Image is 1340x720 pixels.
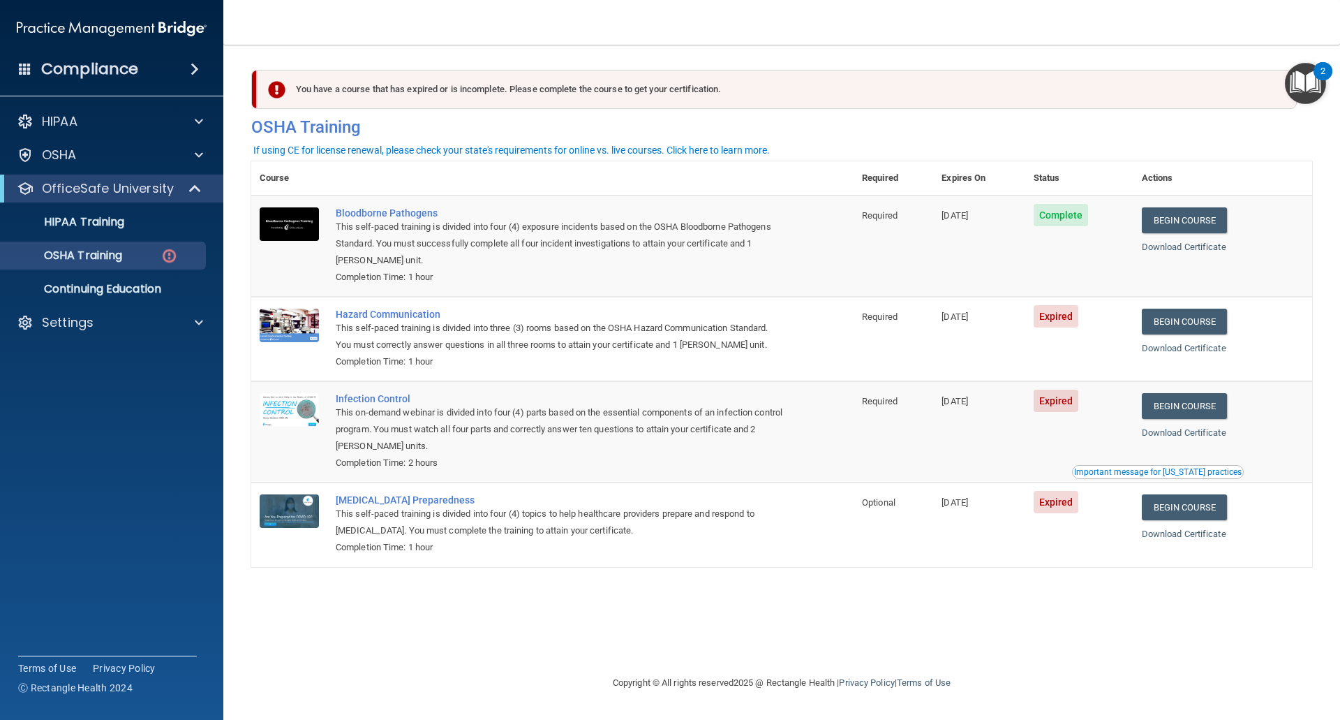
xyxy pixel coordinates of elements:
[17,113,203,130] a: HIPAA
[1034,305,1079,328] span: Expired
[862,396,898,406] span: Required
[41,59,138,79] h4: Compliance
[336,494,784,506] a: [MEDICAL_DATA] Preparedness
[1025,161,1133,196] th: Status
[93,661,156,675] a: Privacy Policy
[336,219,784,269] div: This self-paced training is divided into four (4) exposure incidents based on the OSHA Bloodborne...
[941,497,968,508] span: [DATE]
[253,145,770,155] div: If using CE for license renewal, please check your state's requirements for online vs. live cours...
[17,180,202,197] a: OfficeSafe University
[18,661,76,675] a: Terms of Use
[1142,529,1226,539] a: Download Certificate
[17,15,207,43] img: PMB logo
[18,681,133,695] span: Ⓒ Rectangle Health 2024
[9,215,124,229] p: HIPAA Training
[862,210,898,221] span: Required
[1072,465,1244,479] button: Read this if you are a dental practitioner in the state of CA
[17,314,203,331] a: Settings
[336,539,784,556] div: Completion Time: 1 hour
[336,207,784,219] a: Bloodborne Pathogens
[941,396,968,406] span: [DATE]
[251,161,327,196] th: Course
[862,311,898,322] span: Required
[933,161,1025,196] th: Expires On
[941,311,968,322] span: [DATE]
[1142,309,1227,335] a: Begin Course
[17,147,203,163] a: OSHA
[161,247,178,265] img: danger-circle.6113f641.png
[42,314,94,331] p: Settings
[251,143,772,157] button: If using CE for license renewal, please check your state's requirements for online vs. live cours...
[336,393,784,404] a: Infection Control
[1034,204,1089,226] span: Complete
[268,81,285,98] img: exclamation-circle-solid-danger.72ef9ffc.png
[1142,343,1226,353] a: Download Certificate
[854,161,933,196] th: Required
[42,113,77,130] p: HIPAA
[1034,491,1079,513] span: Expired
[1285,63,1326,104] button: Open Resource Center, 2 new notifications
[1142,427,1226,438] a: Download Certificate
[257,70,1297,109] div: You have a course that has expired or is incomplete. Please complete the course to get your certi...
[251,117,1312,137] h4: OSHA Training
[336,269,784,286] div: Completion Time: 1 hour
[862,497,895,508] span: Optional
[336,353,784,370] div: Completion Time: 1 hour
[1320,71,1325,89] div: 2
[9,282,200,296] p: Continuing Education
[9,249,122,263] p: OSHA Training
[1074,468,1242,476] div: Important message for [US_STATE] practices
[1142,242,1226,252] a: Download Certificate
[336,320,784,353] div: This self-paced training is divided into three (3) rooms based on the OSHA Hazard Communication S...
[336,309,784,320] a: Hazard Communication
[527,661,1036,705] div: Copyright © All rights reserved 2025 @ Rectangle Health | |
[1034,390,1079,412] span: Expired
[941,210,968,221] span: [DATE]
[336,455,784,471] div: Completion Time: 2 hours
[42,147,77,163] p: OSHA
[1142,207,1227,233] a: Begin Course
[839,677,894,688] a: Privacy Policy
[897,677,951,688] a: Terms of Use
[1142,494,1227,520] a: Begin Course
[336,506,784,539] div: This self-paced training is divided into four (4) topics to help healthcare providers prepare and...
[42,180,174,197] p: OfficeSafe University
[1133,161,1312,196] th: Actions
[336,404,784,455] div: This on-demand webinar is divided into four (4) parts based on the essential components of an inf...
[1142,393,1227,419] a: Begin Course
